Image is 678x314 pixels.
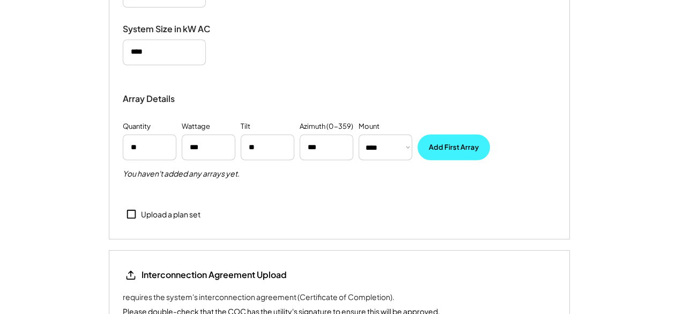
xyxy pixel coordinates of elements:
[241,121,250,132] div: Tilt
[141,209,200,220] div: Upload a plan set
[123,121,151,132] div: Quantity
[359,121,379,132] div: Mount
[182,121,210,132] div: Wattage
[141,268,287,280] div: Interconnection Agreement Upload
[418,134,490,160] button: Add First Array
[123,24,230,35] div: System Size in kW AC
[300,121,353,132] div: Azimuth (0-359)
[123,291,394,302] div: requires the system's interconnection agreement (Certificate of Completion).
[123,92,176,105] div: Array Details
[123,168,240,179] h5: You haven't added any arrays yet.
